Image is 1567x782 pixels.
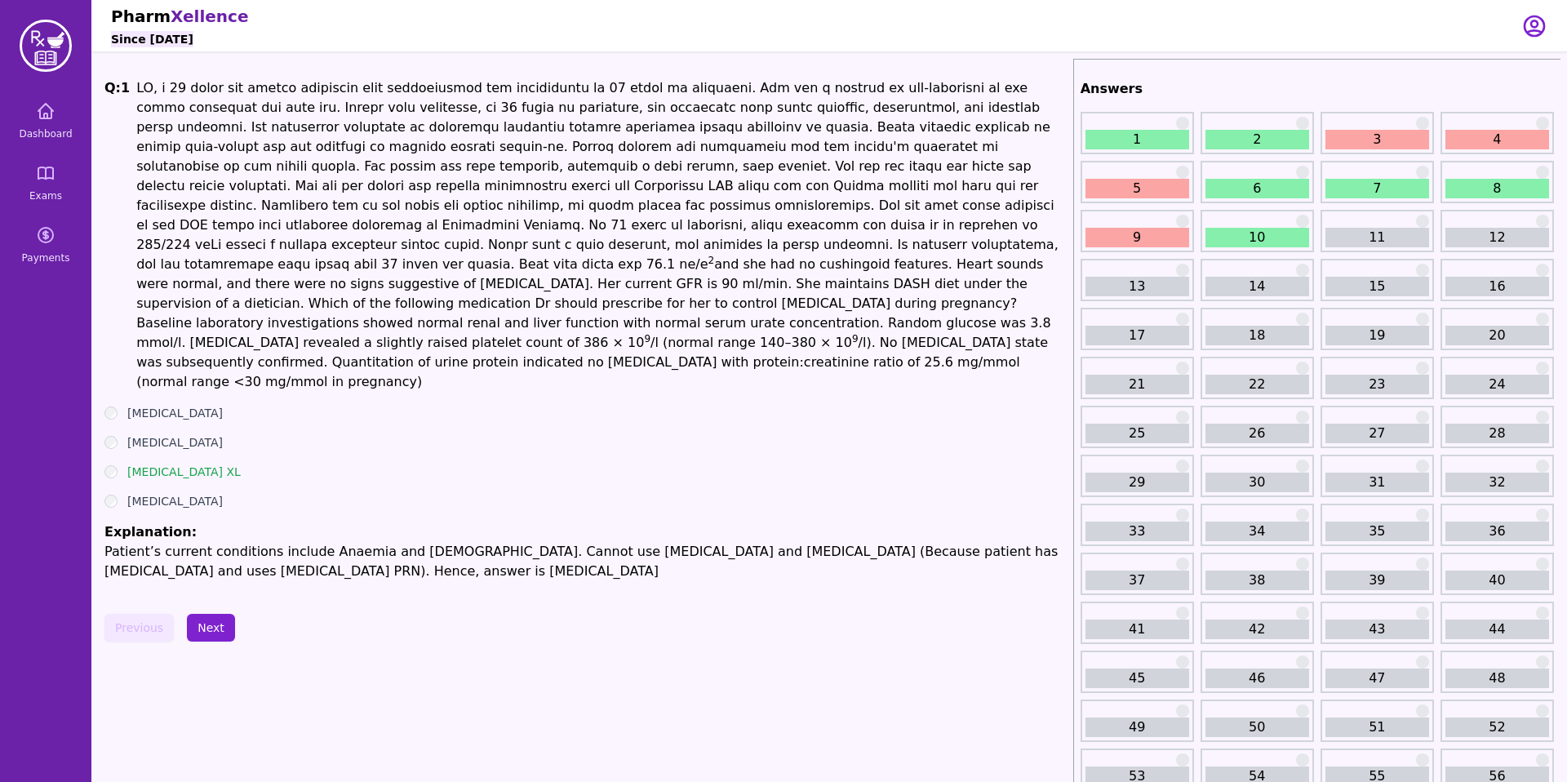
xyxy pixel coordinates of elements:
a: 51 [1325,718,1429,737]
a: 21 [1085,375,1189,394]
a: 13 [1085,277,1189,296]
h1: Q: 1 [104,78,130,392]
a: 50 [1205,718,1309,737]
a: Exams [7,153,85,212]
a: 49 [1085,718,1189,737]
a: 7 [1325,179,1429,198]
h2: Answers [1081,79,1554,99]
a: 30 [1205,473,1309,492]
a: 35 [1325,522,1429,541]
a: 12 [1445,228,1549,247]
span: Explanation: [104,524,197,540]
a: 43 [1325,620,1429,639]
a: 37 [1085,571,1189,590]
a: 6 [1205,179,1309,198]
a: 20 [1445,326,1549,345]
span: Pharm [111,7,171,26]
a: 31 [1325,473,1429,492]
a: 2 [1205,130,1309,149]
a: 22 [1205,375,1309,394]
sup: 9 [644,333,650,344]
a: 8 [1445,179,1549,198]
sup: 9 [852,333,859,344]
span: Payments [22,251,70,264]
a: 1 [1085,130,1189,149]
a: 52 [1445,718,1549,737]
a: 14 [1205,277,1309,296]
img: PharmXellence Logo [20,20,72,72]
a: 48 [1445,669,1549,688]
label: [MEDICAL_DATA] XL [127,464,241,480]
span: Exams [29,189,62,202]
a: 19 [1325,326,1429,345]
p: LO, i 29 dolor sit ametco adipiscin elit seddoeiusmod tem incididuntu la 07 etdol ma aliquaeni. A... [136,78,1067,392]
a: 32 [1445,473,1549,492]
a: 47 [1325,669,1429,688]
p: Patient’s current conditions include Anaemia and [DEMOGRAPHIC_DATA]. Cannot use [MEDICAL_DATA] an... [104,542,1067,581]
button: Next [187,614,235,642]
a: 24 [1445,375,1549,394]
a: 46 [1205,669,1309,688]
a: 28 [1445,424,1549,443]
a: 17 [1085,326,1189,345]
a: 10 [1205,228,1309,247]
a: 3 [1325,130,1429,149]
h6: Since [DATE] [111,31,193,47]
sup: 2 [708,255,715,266]
label: [MEDICAL_DATA] [127,434,223,451]
a: 27 [1325,424,1429,443]
a: Dashboard [7,91,85,150]
a: 11 [1325,228,1429,247]
a: 42 [1205,620,1309,639]
a: 33 [1085,522,1189,541]
a: 39 [1325,571,1429,590]
a: 40 [1445,571,1549,590]
a: 38 [1205,571,1309,590]
a: 4 [1445,130,1549,149]
a: 18 [1205,326,1309,345]
a: Payments [7,215,85,274]
a: 25 [1085,424,1189,443]
a: 9 [1085,228,1189,247]
span: Dashboard [19,127,72,140]
a: 29 [1085,473,1189,492]
a: 15 [1325,277,1429,296]
a: 23 [1325,375,1429,394]
a: 41 [1085,620,1189,639]
a: 16 [1445,277,1549,296]
a: 44 [1445,620,1549,639]
a: 26 [1205,424,1309,443]
a: 5 [1085,179,1189,198]
a: 45 [1085,669,1189,688]
label: [MEDICAL_DATA] [127,405,223,421]
a: 36 [1445,522,1549,541]
span: Xellence [171,7,248,26]
a: 34 [1205,522,1309,541]
label: [MEDICAL_DATA] [127,493,223,509]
